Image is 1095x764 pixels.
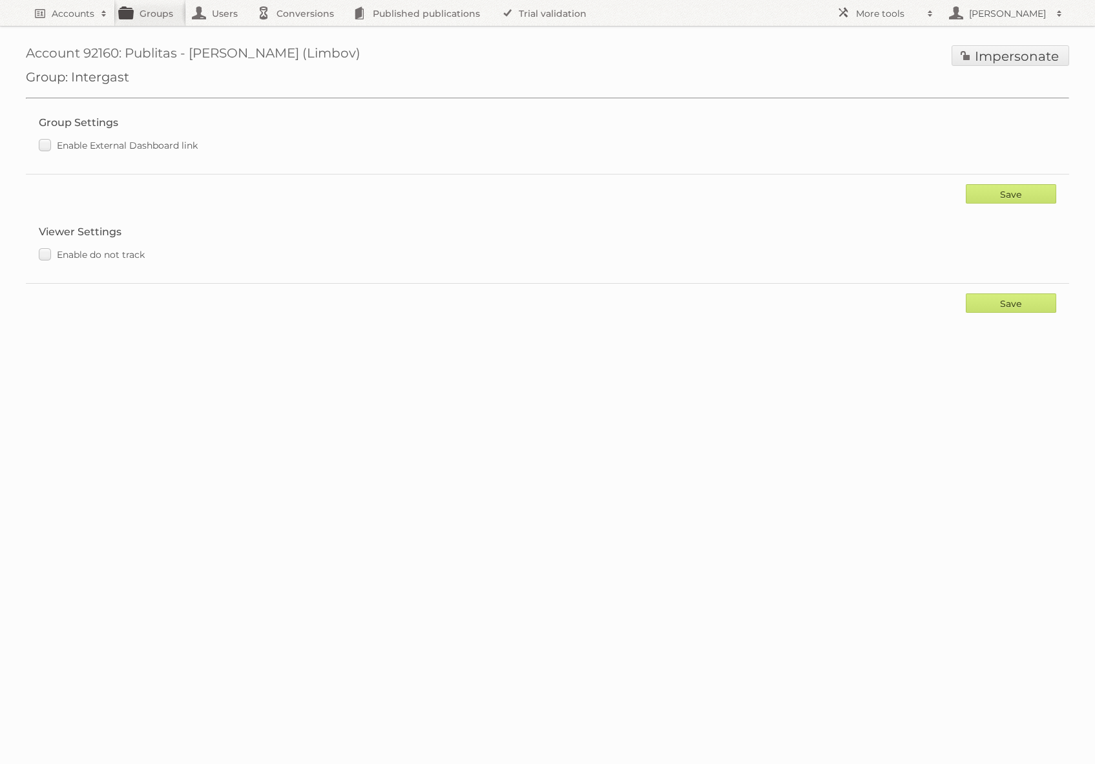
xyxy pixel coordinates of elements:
legend: Viewer Settings [39,226,121,238]
input: Save [966,184,1056,204]
legend: Group Settings [39,116,118,129]
input: Save [966,293,1056,313]
h2: Accounts [52,7,94,20]
span: Enable do not track [57,249,145,260]
h2: [PERSON_NAME] [966,7,1050,20]
h2: More tools [856,7,921,20]
a: Impersonate [952,45,1069,66]
h1: Account 92160: Publitas - [PERSON_NAME] (Limbov) [26,45,1069,69]
span: Enable External Dashboard link [57,140,198,151]
h2: Group: Intergast [26,69,1069,85]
